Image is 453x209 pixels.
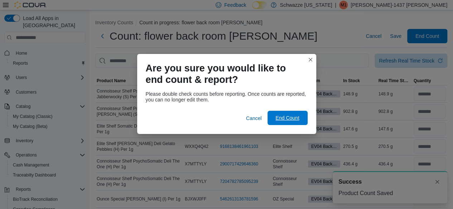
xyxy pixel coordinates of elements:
[268,111,308,125] button: End Count
[243,111,265,125] button: Cancel
[306,55,315,64] button: Closes this modal window
[275,114,299,121] span: End Count
[146,63,302,85] h1: Are you sure you would like to end count & report?
[246,115,262,122] span: Cancel
[146,91,308,103] div: Please double check counts before reporting. Once counts are reported, you can no longer edit them.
